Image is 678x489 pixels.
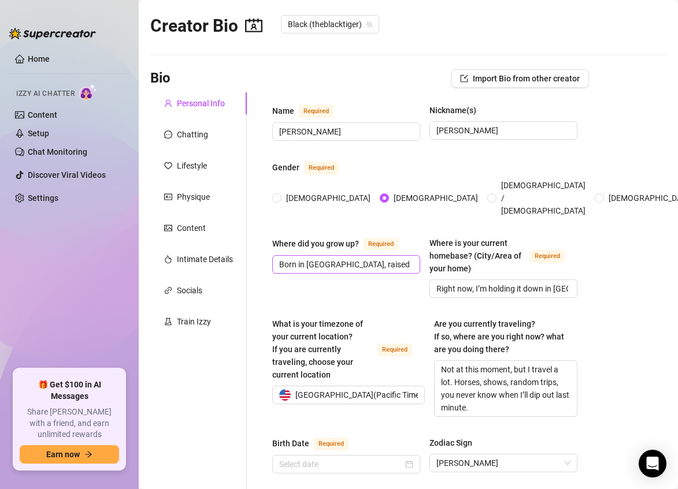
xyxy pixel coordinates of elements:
[164,224,172,232] span: picture
[429,436,472,449] div: Zodiac Sign
[20,406,119,441] span: Share [PERSON_NAME] with a friend, and earn unlimited rewards
[150,15,262,37] h2: Creator Bio
[164,162,172,170] span: heart
[299,105,334,118] span: Required
[435,361,577,416] textarea: Not at this moment, but I travel a lot. Horses, shows, random trips, you never know when I’ll dip...
[279,389,291,401] img: us
[272,161,299,174] div: Gender
[79,84,97,100] img: AI Chatter
[281,192,375,204] span: [DEMOGRAPHIC_DATA]
[272,104,346,118] label: Name
[295,386,423,404] span: [GEOGRAPHIC_DATA] ( Pacific Time )
[530,250,565,263] span: Required
[84,450,92,458] span: arrow-right
[150,69,171,88] h3: Bio
[177,253,233,266] div: Intimate Details
[279,458,403,471] input: Birth Date
[177,222,206,234] div: Content
[436,124,568,137] input: Nickname(s)
[16,88,75,99] span: Izzy AI Chatter
[272,319,363,379] span: What is your timezone of your current location? If you are currently traveling, choose your curre...
[28,54,50,64] a: Home
[272,237,359,250] div: Where did you grow up?
[460,74,468,83] span: import
[20,379,119,402] span: 🎁 Get $100 in AI Messages
[377,344,412,356] span: Required
[272,160,351,174] label: Gender
[272,437,309,450] div: Birth Date
[434,319,564,354] span: Are you currently traveling? If so, where are you right now? what are you doing there?
[9,28,96,39] img: logo-BBDzfeDw.svg
[473,74,580,83] span: Import Bio from other creator
[429,436,480,449] label: Zodiac Sign
[164,193,172,201] span: idcard
[177,159,207,172] div: Lifestyle
[288,16,372,33] span: Black (theblacktiger)
[28,170,106,180] a: Discover Viral Videos
[164,99,172,107] span: user
[177,315,211,328] div: Train Izzy
[177,191,210,203] div: Physique
[436,454,570,472] span: Leo
[451,69,589,88] button: Import Bio from other creator
[28,193,58,203] a: Settings
[429,237,525,275] div: Where is your current homebase? (City/Area of your home)
[164,255,172,263] span: fire
[164,286,172,294] span: link
[46,450,80,459] span: Earn now
[304,162,339,174] span: Required
[364,238,398,251] span: Required
[164,318,172,326] span: experiment
[429,104,484,117] label: Nickname(s)
[28,129,49,138] a: Setup
[177,97,225,110] div: Personal Info
[28,147,87,156] a: Chat Monitoring
[272,104,294,117] div: Name
[366,21,373,28] span: team
[28,110,57,120] a: Content
[436,282,568,295] input: Where is your current homebase? (City/Area of your home)
[272,237,411,251] label: Where did you grow up?
[429,104,476,117] div: Nickname(s)
[245,17,262,34] span: contacts
[164,130,172,139] span: message
[177,284,202,297] div: Socials
[20,445,119,464] button: Earn nowarrow-right
[177,128,208,141] div: Chatting
[314,438,349,450] span: Required
[272,436,361,450] label: Birth Date
[429,237,577,275] label: Where is your current homebase? (City/Area of your home)
[497,179,590,217] span: [DEMOGRAPHIC_DATA] / [DEMOGRAPHIC_DATA]
[279,125,411,138] input: Name
[279,258,411,271] input: Where did you grow up?
[389,192,483,204] span: [DEMOGRAPHIC_DATA]
[639,450,666,477] div: Open Intercom Messenger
